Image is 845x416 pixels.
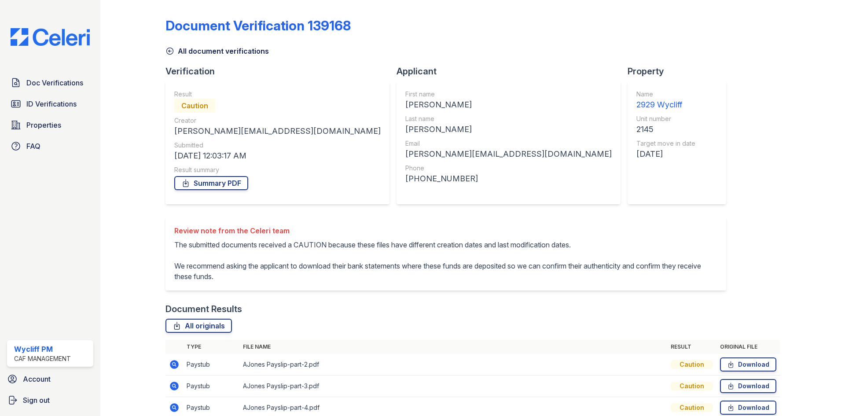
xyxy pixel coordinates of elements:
span: Sign out [23,395,50,405]
a: Download [720,357,776,372]
td: Paystub [183,376,239,397]
span: Properties [26,120,61,130]
th: Type [183,340,239,354]
div: [PHONE_NUMBER] [405,173,612,185]
div: [PERSON_NAME] [405,99,612,111]
div: Creator [174,116,381,125]
div: [PERSON_NAME][EMAIL_ADDRESS][DOMAIN_NAME] [174,125,381,137]
img: CE_Logo_Blue-a8612792a0a2168367f1c8372b55b34899dd931a85d93a1a3d3e32e68fde9ad4.png [4,28,97,46]
span: ID Verifications [26,99,77,109]
div: Phone [405,164,612,173]
a: Name 2929 Wycliff [636,90,695,111]
a: FAQ [7,137,93,155]
div: [PERSON_NAME] [405,123,612,136]
div: Email [405,139,612,148]
div: Applicant [397,65,628,77]
span: Doc Verifications [26,77,83,88]
div: Result summary [174,166,381,174]
div: Wycliff PM [14,344,71,354]
a: Summary PDF [174,176,248,190]
div: [DATE] 12:03:17 AM [174,150,381,162]
td: Paystub [183,354,239,376]
a: Download [720,401,776,415]
span: FAQ [26,141,40,151]
th: File name [239,340,667,354]
div: Document Verification 139168 [165,18,351,33]
div: CAF Management [14,354,71,363]
div: Target move in date [636,139,695,148]
div: Result [174,90,381,99]
a: All document verifications [165,46,269,56]
div: 2145 [636,123,695,136]
div: [PERSON_NAME][EMAIL_ADDRESS][DOMAIN_NAME] [405,148,612,160]
div: Unit number [636,114,695,123]
div: First name [405,90,612,99]
div: Caution [174,99,215,113]
div: [DATE] [636,148,695,160]
td: AJones Payslip-part-3.pdf [239,376,667,397]
div: Property [628,65,733,77]
a: Properties [7,116,93,134]
td: AJones Payslip-part-2.pdf [239,354,667,376]
div: Document Results [165,303,242,315]
div: Caution [671,382,713,390]
p: The submitted documents received a CAUTION because these files have different creation dates and ... [174,239,717,282]
span: Account [23,374,51,384]
div: Verification [165,65,397,77]
a: Download [720,379,776,393]
th: Result [667,340,716,354]
a: ID Verifications [7,95,93,113]
div: Last name [405,114,612,123]
div: 2929 Wycliff [636,99,695,111]
div: Review note from the Celeri team [174,225,717,236]
div: Name [636,90,695,99]
th: Original file [716,340,780,354]
div: Caution [671,360,713,369]
a: Account [4,370,97,388]
a: Sign out [4,391,97,409]
div: Caution [671,403,713,412]
div: Submitted [174,141,381,150]
a: Doc Verifications [7,74,93,92]
a: All originals [165,319,232,333]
